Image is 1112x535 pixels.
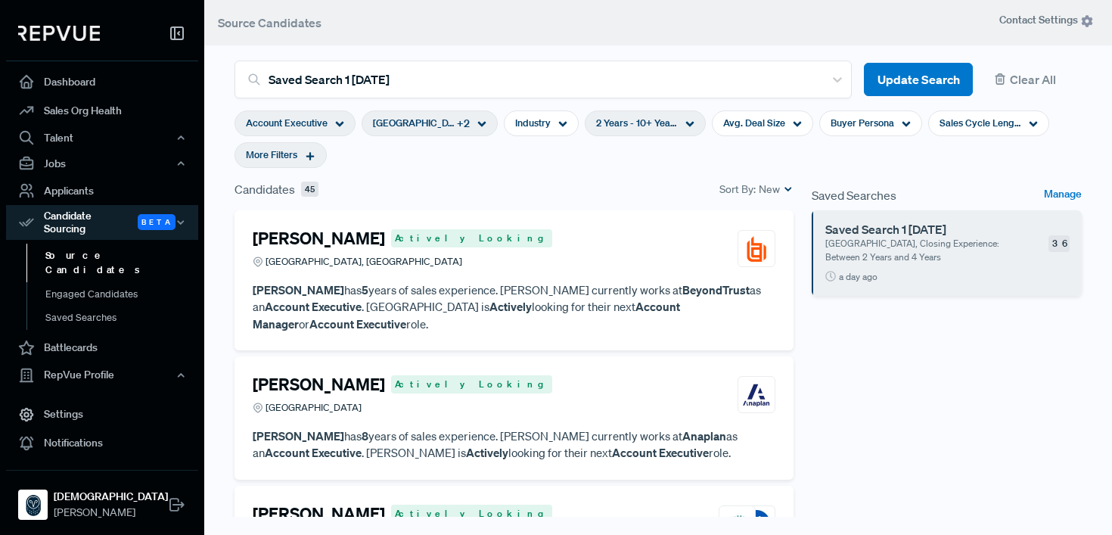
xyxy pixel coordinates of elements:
[18,26,100,41] img: RepVue
[265,445,362,460] strong: Account Executive
[301,182,318,198] span: 45
[489,299,532,314] strong: Actively
[21,493,45,517] img: Samsara
[6,362,198,388] button: RepVue Profile
[253,282,344,297] strong: [PERSON_NAME]
[391,375,552,393] span: Actively Looking
[266,400,362,415] span: [GEOGRAPHIC_DATA]
[1048,235,1070,252] span: 36
[26,244,219,282] a: Source Candidates
[682,282,750,297] strong: BeyondTrust
[839,270,877,284] span: a day ago
[825,237,1002,264] p: [GEOGRAPHIC_DATA], Closing Experience: Between 2 Years and 4 Years
[391,505,552,523] span: Actively Looking
[6,176,198,205] a: Applicants
[6,429,198,458] a: Notifications
[246,116,328,130] span: Account Executive
[362,428,368,443] strong: 8
[723,116,785,130] span: Avg. Deal Size
[253,281,775,333] p: has years of sales experience. [PERSON_NAME] currently works at as an . [GEOGRAPHIC_DATA] is look...
[253,229,385,248] h4: [PERSON_NAME]
[265,299,362,314] strong: Account Executive
[466,445,508,460] strong: Actively
[138,214,175,230] span: Beta
[682,428,726,443] strong: Anaplan
[362,282,368,297] strong: 5
[759,182,780,198] span: New
[253,428,344,443] strong: [PERSON_NAME]
[253,299,680,331] strong: Account Manager
[6,151,198,176] button: Jobs
[999,12,1094,28] span: Contact Settings
[253,428,775,462] p: has years of sales experience. [PERSON_NAME] currently works at as an . [PERSON_NAME] is looking ...
[54,505,168,521] span: [PERSON_NAME]
[940,116,1021,130] span: Sales Cycle Length
[743,235,770,263] img: BeyondTrust
[612,445,709,460] strong: Account Executive
[235,180,295,198] span: Candidates
[6,205,198,240] button: Candidate Sourcing Beta
[246,148,297,162] span: More Filters
[26,306,219,330] a: Saved Searches
[515,116,551,130] span: Industry
[6,400,198,429] a: Settings
[457,116,470,132] span: + 2
[825,222,1021,237] h6: Saved Search 1 [DATE]
[391,229,552,247] span: Actively Looking
[6,334,198,362] a: Battlecards
[6,67,198,96] a: Dashboard
[6,205,198,240] div: Candidate Sourcing
[743,381,770,409] img: Anaplan
[266,254,462,269] span: [GEOGRAPHIC_DATA], [GEOGRAPHIC_DATA]
[309,316,406,331] strong: Account Executive
[1044,186,1082,204] a: Manage
[253,375,385,394] h4: [PERSON_NAME]
[719,182,794,198] div: Sort By:
[6,125,198,151] button: Talent
[54,489,168,505] strong: [DEMOGRAPHIC_DATA]
[596,116,678,130] span: 2 Years - 10+ Years
[218,15,321,30] span: Source Candidates
[864,63,973,97] button: Update Search
[812,186,896,204] span: Saved Searches
[6,470,198,527] a: Samsara[DEMOGRAPHIC_DATA][PERSON_NAME]
[26,282,219,306] a: Engaged Candidates
[6,96,198,125] a: Sales Org Health
[831,116,894,130] span: Buyer Persona
[373,116,455,130] span: [GEOGRAPHIC_DATA] ([GEOGRAPHIC_DATA])
[985,63,1082,97] button: Clear All
[253,504,385,524] h4: [PERSON_NAME]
